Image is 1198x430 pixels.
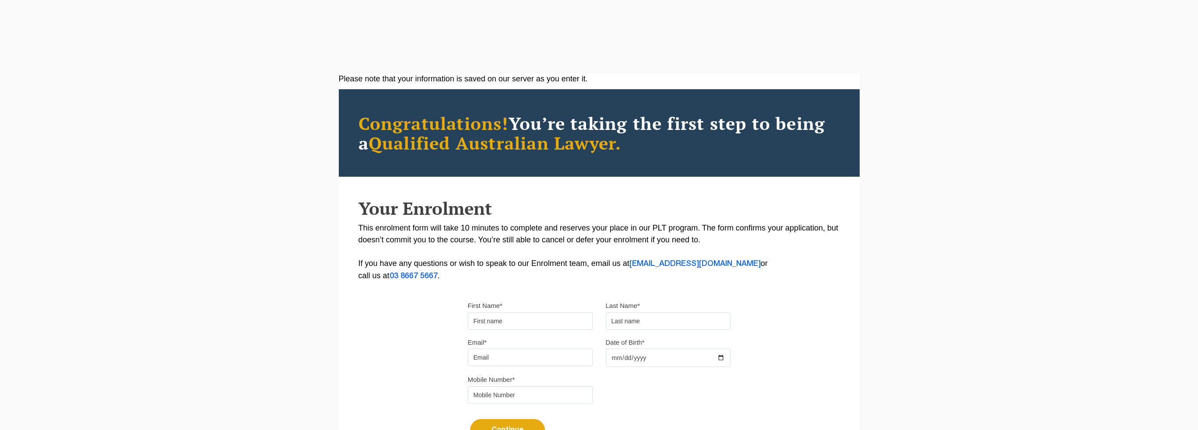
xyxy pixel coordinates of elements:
[358,112,509,135] span: Congratulations!
[358,113,840,153] h2: You’re taking the first step to being a
[468,386,593,404] input: Mobile Number
[358,222,840,282] p: This enrolment form will take 10 minutes to complete and reserves your place in our PLT program. ...
[358,199,840,218] h2: Your Enrolment
[468,349,593,366] input: Email
[339,73,860,85] div: Please note that your information is saved on our server as you enter it.
[606,338,645,347] label: Date of Birth*
[369,131,622,154] span: Qualified Australian Lawyer.
[468,301,502,310] label: First Name*
[390,273,438,280] a: 03 8667 5667
[468,312,593,330] input: First name
[606,312,731,330] input: Last name
[606,301,640,310] label: Last Name*
[468,338,487,347] label: Email*
[468,375,515,384] label: Mobile Number*
[629,260,761,267] a: [EMAIL_ADDRESS][DOMAIN_NAME]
